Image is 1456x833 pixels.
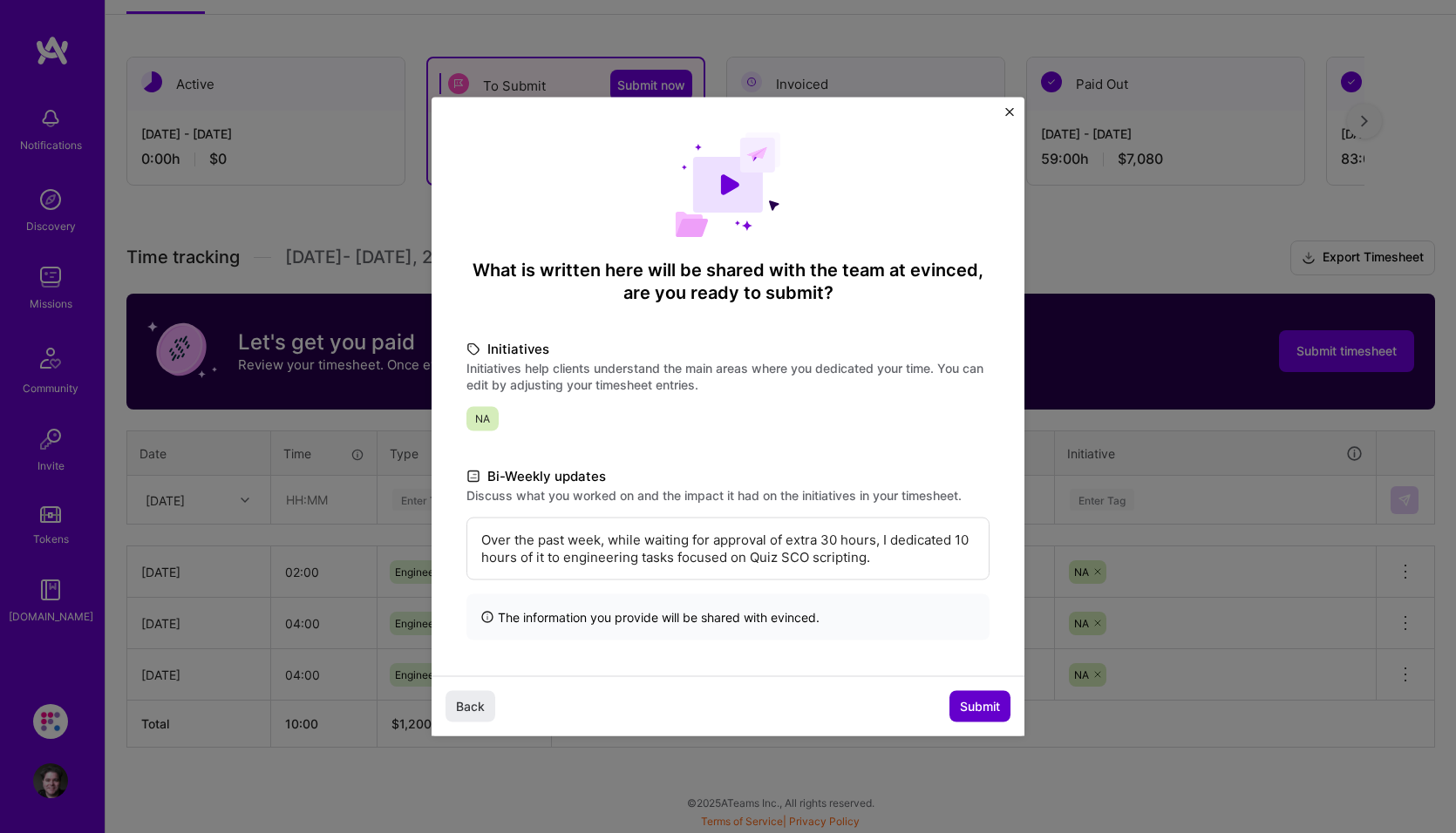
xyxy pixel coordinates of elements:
label: Discuss what you worked on and the impact it had on the initiatives in your timesheet. [466,487,990,504]
i: icon TagBlack [466,339,480,359]
button: Submit [949,690,1010,721]
label: Bi-Weekly updates [466,466,990,487]
label: Initiatives [466,339,990,360]
p: Over the past week, while waiting for approval of extra 30 hours, I dedicated 10 hours of it to e... [481,532,975,566]
h4: What is written here will be shared with the team at evinced , are you ready to submit? [466,259,990,304]
span: NA [466,407,499,431]
div: The information you provide will be shared with evinced . [466,594,990,640]
button: Back [446,690,495,721]
i: icon InfoBlack [480,608,494,626]
button: Close [1005,108,1014,126]
i: icon DocumentBlack [466,466,480,486]
img: Demo day [675,132,781,238]
label: Initiatives help clients understand the main areas where you dedicated your time. You can edit by... [466,360,990,393]
span: Back [456,697,485,714]
span: Submit [960,697,1000,714]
